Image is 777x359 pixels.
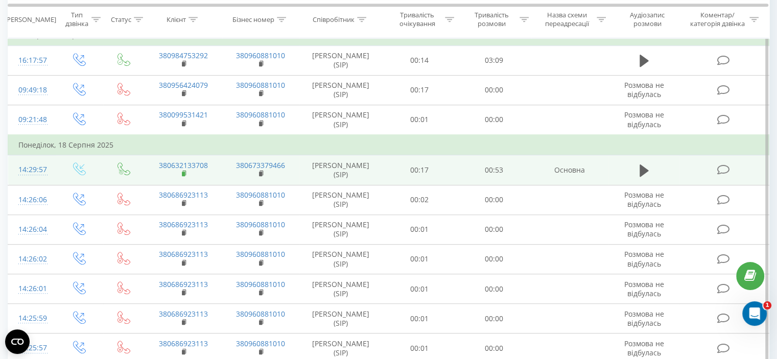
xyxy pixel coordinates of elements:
[236,309,285,319] a: 380960881010
[236,80,285,90] a: 380960881010
[18,220,45,240] div: 14:26:04
[540,11,594,28] div: Назва схеми переадресації
[763,301,771,309] span: 1
[457,155,531,185] td: 00:53
[159,279,208,289] a: 380686923113
[457,214,531,244] td: 00:00
[159,160,208,170] a: 380632133708
[159,190,208,200] a: 380686923113
[159,220,208,229] a: 380686923113
[18,338,45,358] div: 14:25:57
[159,249,208,259] a: 380686923113
[457,75,531,105] td: 00:00
[383,244,457,274] td: 00:01
[383,274,457,304] td: 00:01
[624,110,664,129] span: Розмова не відбулась
[236,220,285,229] a: 380960881010
[624,80,664,99] span: Розмова не відбулась
[687,11,747,28] div: Коментар/категорія дзвінка
[299,214,383,244] td: [PERSON_NAME] (SIP)
[5,15,56,23] div: [PERSON_NAME]
[624,220,664,238] span: Розмова не відбулась
[383,75,457,105] td: 00:17
[159,80,208,90] a: 380956424079
[236,160,285,170] a: 380673379466
[18,308,45,328] div: 14:25:59
[299,304,383,333] td: [PERSON_NAME] (SIP)
[236,249,285,259] a: 380960881010
[299,105,383,135] td: [PERSON_NAME] (SIP)
[18,51,45,70] div: 16:17:57
[383,185,457,214] td: 00:02
[5,329,30,354] button: Open CMP widget
[457,244,531,274] td: 00:00
[159,339,208,348] a: 380686923113
[466,11,517,28] div: Тривалість розмови
[618,11,677,28] div: Аудіозапис розмови
[624,279,664,298] span: Розмова не відбулась
[299,244,383,274] td: [PERSON_NAME] (SIP)
[159,309,208,319] a: 380686923113
[8,135,769,155] td: Понеділок, 18 Серпня 2025
[18,80,45,100] div: 09:49:18
[383,304,457,333] td: 00:01
[18,279,45,299] div: 14:26:01
[64,11,88,28] div: Тип дзвінка
[18,160,45,180] div: 14:29:57
[624,309,664,328] span: Розмова не відбулась
[299,185,383,214] td: [PERSON_NAME] (SIP)
[159,110,208,119] a: 380099531421
[299,274,383,304] td: [PERSON_NAME] (SIP)
[383,45,457,75] td: 00:14
[624,339,664,357] span: Розмова не відбулась
[236,51,285,60] a: 380960881010
[624,190,664,209] span: Розмова не відбулась
[299,155,383,185] td: [PERSON_NAME] (SIP)
[18,249,45,269] div: 14:26:02
[299,75,383,105] td: [PERSON_NAME] (SIP)
[742,301,767,326] iframe: Intercom live chat
[111,15,131,23] div: Статус
[457,105,531,135] td: 00:00
[159,51,208,60] a: 380984753292
[313,15,355,23] div: Співробітник
[457,185,531,214] td: 00:00
[236,339,285,348] a: 380960881010
[236,279,285,289] a: 380960881010
[457,274,531,304] td: 00:00
[236,190,285,200] a: 380960881010
[457,304,531,333] td: 00:00
[383,214,457,244] td: 00:01
[383,105,457,135] td: 00:01
[18,110,45,130] div: 09:21:48
[457,45,531,75] td: 03:09
[383,155,457,185] td: 00:17
[232,15,274,23] div: Бізнес номер
[531,155,608,185] td: Основна
[18,190,45,210] div: 14:26:06
[236,110,285,119] a: 380960881010
[299,45,383,75] td: [PERSON_NAME] (SIP)
[624,249,664,268] span: Розмова не відбулась
[392,11,443,28] div: Тривалість очікування
[167,15,186,23] div: Клієнт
